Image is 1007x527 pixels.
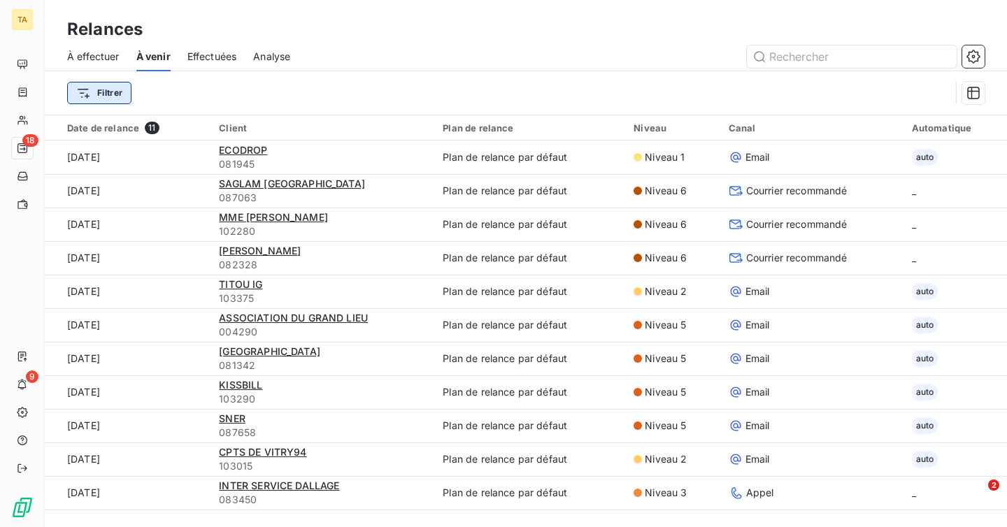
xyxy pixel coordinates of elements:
[645,150,685,164] span: Niveau 1
[45,174,210,208] td: [DATE]
[219,245,301,257] span: [PERSON_NAME]
[219,345,320,357] span: [GEOGRAPHIC_DATA]
[434,342,625,375] td: Plan de relance par défaut
[45,375,210,409] td: [DATE]
[746,217,848,231] span: Courrier recommandé
[747,45,957,68] input: Rechercher
[443,122,617,133] div: Plan de relance
[219,191,426,205] span: 087063
[219,493,426,507] span: 083450
[745,419,770,433] span: Email
[745,452,770,466] span: Email
[745,318,770,332] span: Email
[645,486,687,500] span: Niveau 3
[434,174,625,208] td: Plan de relance par défaut
[912,350,938,367] span: auto
[45,241,210,275] td: [DATE]
[645,452,687,466] span: Niveau 2
[912,417,938,434] span: auto
[67,17,143,42] h3: Relances
[746,184,848,198] span: Courrier recommandé
[745,352,770,366] span: Email
[136,50,171,64] span: À venir
[912,122,999,133] div: Automatique
[645,284,687,298] span: Niveau 2
[219,446,306,458] span: CPTS DE VITRY94
[912,218,916,230] span: _
[434,308,625,342] td: Plan de relance par défaut
[67,82,131,104] button: Filtrer
[434,375,625,409] td: Plan de relance par défaut
[67,50,120,64] span: À effectuer
[219,392,426,406] span: 103290
[11,8,34,31] div: TA
[912,451,938,468] span: auto
[645,251,687,265] span: Niveau 6
[145,122,159,134] span: 11
[219,359,426,373] span: 081342
[45,275,210,308] td: [DATE]
[45,409,210,442] td: [DATE]
[745,150,770,164] span: Email
[645,318,686,332] span: Niveau 5
[745,385,770,399] span: Email
[219,211,328,223] span: MME [PERSON_NAME]
[219,312,368,324] span: ASSOCIATION DU GRAND LIEU
[988,479,999,491] span: 2
[219,122,247,133] span: Client
[434,476,625,510] td: Plan de relance par défaut
[67,122,202,134] div: Date de relance
[912,149,938,166] span: auto
[434,442,625,476] td: Plan de relance par défaut
[26,370,38,383] span: 9
[645,184,687,198] span: Niveau 6
[912,384,938,400] span: auto
[45,208,210,241] td: [DATE]
[187,50,237,64] span: Effectuées
[746,486,774,500] span: Appel
[219,426,426,440] span: 087658
[219,479,339,491] span: INTER SERVICE DALLAGE
[45,140,210,174] td: [DATE]
[745,284,770,298] span: Email
[219,144,267,156] span: ECODROP
[434,275,625,308] td: Plan de relance par défaut
[912,252,916,263] span: _
[219,224,426,238] span: 102280
[434,140,625,174] td: Plan de relance par défaut
[219,157,426,171] span: 081945
[253,50,290,64] span: Analyse
[219,325,426,339] span: 004290
[912,283,938,300] span: auto
[219,291,426,305] span: 103375
[434,241,625,275] td: Plan de relance par défaut
[645,385,686,399] span: Niveau 5
[645,419,686,433] span: Niveau 5
[219,178,365,189] span: SAGLAM [GEOGRAPHIC_DATA]
[645,217,687,231] span: Niveau 6
[912,486,916,498] span: _
[912,185,916,196] span: _
[645,352,686,366] span: Niveau 5
[219,459,426,473] span: 103015
[634,122,711,133] div: Niveau
[959,479,993,513] iframe: Intercom live chat
[746,251,848,265] span: Courrier recommandé
[219,412,245,424] span: SNER
[912,317,938,333] span: auto
[45,342,210,375] td: [DATE]
[219,278,262,290] span: TITOU IG
[434,208,625,241] td: Plan de relance par défaut
[729,122,895,133] div: Canal
[219,258,426,272] span: 082328
[22,134,38,147] span: 18
[434,409,625,442] td: Plan de relance par défaut
[11,496,34,519] img: Logo LeanPay
[45,476,210,510] td: [DATE]
[45,308,210,342] td: [DATE]
[45,442,210,476] td: [DATE]
[219,379,262,391] span: KISSBILL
